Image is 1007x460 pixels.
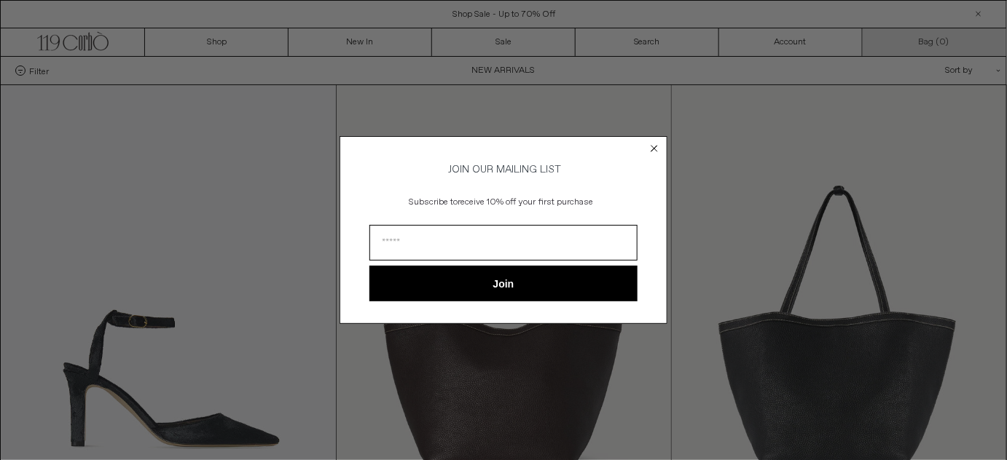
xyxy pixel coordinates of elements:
[458,197,594,208] span: receive 10% off your first purchase
[369,266,638,301] button: Join
[647,141,662,156] button: Close dialog
[410,197,458,208] span: Subscribe to
[446,163,561,176] span: JOIN OUR MAILING LIST
[369,225,638,261] input: Email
